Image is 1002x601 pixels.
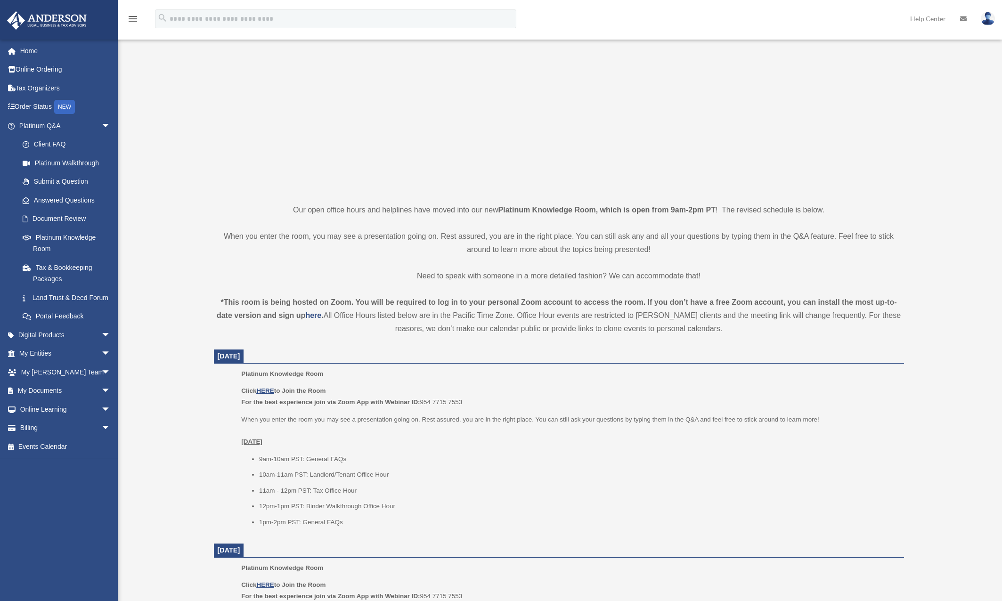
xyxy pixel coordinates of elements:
b: For the best experience join via Zoom App with Webinar ID: [241,593,420,600]
a: Answered Questions [13,191,125,210]
iframe: 231110_Toby_KnowledgeRoom [417,27,700,186]
b: Click to Join the Room [241,581,326,588]
div: NEW [54,100,75,114]
a: Digital Productsarrow_drop_down [7,325,125,344]
a: Events Calendar [7,437,125,456]
a: Tax & Bookkeeping Packages [13,258,125,288]
i: search [157,13,168,23]
li: 11am - 12pm PST: Tax Office Hour [259,485,897,496]
a: Platinum Knowledge Room [13,228,120,258]
strong: *This room is being hosted on Zoom. You will be required to log in to your personal Zoom account ... [217,298,897,319]
p: 954 7715 7553 [241,385,897,407]
a: Online Ordering [7,60,125,79]
div: All Office Hours listed below are in the Pacific Time Zone. Office Hour events are restricted to ... [214,296,904,335]
b: Click to Join the Room [241,387,326,394]
span: arrow_drop_down [101,325,120,345]
span: Platinum Knowledge Room [241,564,323,571]
i: menu [127,13,138,24]
a: Home [7,41,125,60]
a: Submit a Question [13,172,125,191]
span: Platinum Knowledge Room [241,370,323,377]
li: 12pm-1pm PST: Binder Walkthrough Office Hour [259,501,897,512]
a: here [305,311,321,319]
li: 1pm-2pm PST: General FAQs [259,517,897,528]
a: Platinum Q&Aarrow_drop_down [7,116,125,135]
a: Platinum Walkthrough [13,154,125,172]
p: Our open office hours and helplines have moved into our new ! The revised schedule is below. [214,203,904,217]
a: Online Learningarrow_drop_down [7,400,125,419]
span: arrow_drop_down [101,344,120,364]
a: HERE [256,387,274,394]
li: 10am-11am PST: Landlord/Tenant Office Hour [259,469,897,480]
strong: . [321,311,323,319]
a: Order StatusNEW [7,97,125,117]
u: [DATE] [241,438,262,445]
li: 9am-10am PST: General FAQs [259,454,897,465]
a: Billingarrow_drop_down [7,419,125,438]
a: menu [127,16,138,24]
p: When you enter the room, you may see a presentation going on. Rest assured, you are in the right ... [214,230,904,256]
span: arrow_drop_down [101,382,120,401]
a: HERE [256,581,274,588]
a: Land Trust & Deed Forum [13,288,125,307]
a: Client FAQ [13,135,125,154]
a: Tax Organizers [7,79,125,97]
span: [DATE] [218,352,240,360]
a: My Documentsarrow_drop_down [7,382,125,400]
span: arrow_drop_down [101,419,120,438]
strong: Platinum Knowledge Room, which is open from 9am-2pm PT [498,206,716,214]
img: User Pic [981,12,995,25]
span: arrow_drop_down [101,363,120,382]
span: arrow_drop_down [101,400,120,419]
p: Need to speak with someone in a more detailed fashion? We can accommodate that! [214,269,904,283]
img: Anderson Advisors Platinum Portal [4,11,90,30]
a: My Entitiesarrow_drop_down [7,344,125,363]
p: When you enter the room you may see a presentation going on. Rest assured, you are in the right p... [241,414,897,447]
span: [DATE] [218,546,240,554]
span: arrow_drop_down [101,116,120,136]
a: My [PERSON_NAME] Teamarrow_drop_down [7,363,125,382]
b: For the best experience join via Zoom App with Webinar ID: [241,398,420,406]
a: Portal Feedback [13,307,125,326]
a: Document Review [13,210,125,228]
